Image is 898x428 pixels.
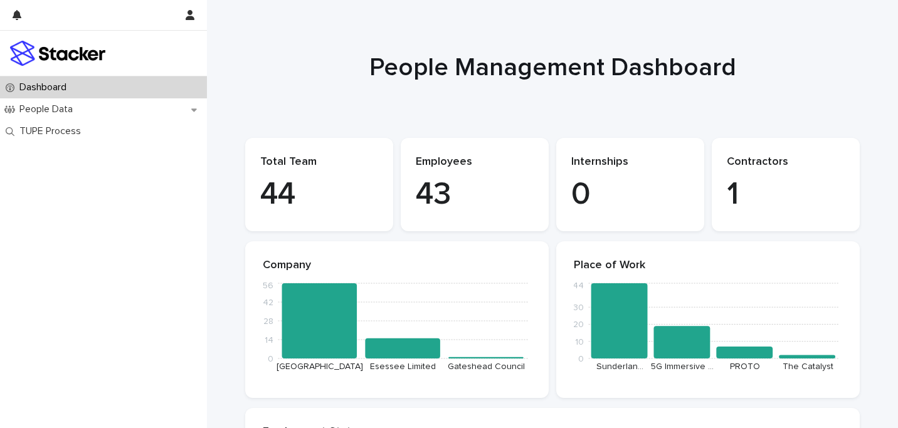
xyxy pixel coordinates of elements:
[575,337,584,346] tspan: 10
[263,317,273,326] tspan: 28
[14,103,83,115] p: People Data
[416,176,534,214] p: 43
[727,155,845,169] p: Contractors
[596,362,643,371] text: Sunderlan…
[578,355,584,363] tspan: 0
[260,155,378,169] p: Total Team
[263,281,273,290] tspan: 56
[245,53,860,83] h1: People Management Dashboard
[730,362,760,371] text: PROTO
[574,259,842,273] p: Place of Work
[10,41,105,66] img: stacker-logo-colour.png
[448,362,525,371] text: Gateshead Council
[265,336,273,345] tspan: 14
[573,303,584,312] tspan: 30
[260,176,378,214] p: 44
[14,125,91,137] p: TUPE Process
[783,362,833,371] text: The Catalyst
[263,259,531,273] p: Company
[573,281,584,290] tspan: 44
[416,155,534,169] p: Employees
[263,298,273,307] tspan: 42
[370,362,436,371] text: Esessee Limited
[277,362,363,371] text: [GEOGRAPHIC_DATA]
[651,362,714,371] text: 5G Immersive …
[571,176,689,214] p: 0
[727,176,845,214] p: 1
[268,355,273,363] tspan: 0
[571,155,689,169] p: Internships
[573,320,584,329] tspan: 20
[14,81,77,93] p: Dashboard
